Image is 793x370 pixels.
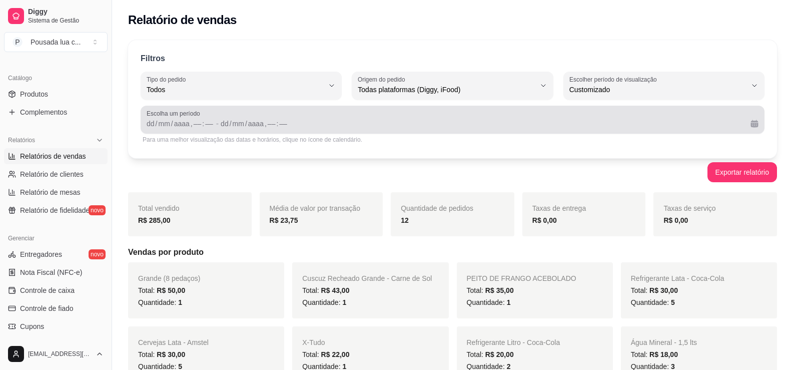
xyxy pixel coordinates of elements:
[631,350,678,358] span: Total:
[631,274,724,282] span: Refrigerante Lata - Coca-Cola
[663,216,688,224] strong: R$ 0,00
[229,119,233,129] div: /
[147,75,189,84] label: Tipo do pedido
[20,267,82,277] span: Nota Fiscal (NFC-e)
[4,202,108,218] a: Relatório de fidelidadenovo
[302,274,432,282] span: Cuscuz Recheado Grande - Carne de Sol
[358,75,408,84] label: Origem do pedido
[20,151,86,161] span: Relatórios de vendas
[4,230,108,246] div: Gerenciar
[141,53,165,65] p: Filtros
[4,246,108,262] a: Entregadoresnovo
[4,70,108,86] div: Catálogo
[485,350,514,358] span: R$ 20,00
[275,119,279,129] div: :
[147,118,214,130] div: Data inicial
[147,85,324,95] span: Todos
[20,205,90,215] span: Relatório de fidelidade
[302,286,349,294] span: Total:
[467,338,560,346] span: Refrigerante Litro - Coca-Cola
[128,246,777,258] h5: Vendas por produto
[141,72,342,100] button: Tipo do pedidoTodos
[4,342,108,366] button: [EMAIL_ADDRESS][DOMAIN_NAME]
[267,119,277,129] div: hora, Data final,
[4,300,108,316] a: Controle de fiado
[20,303,74,313] span: Controle de fiado
[173,119,191,129] div: ano, Data inicial,
[631,286,678,294] span: Total:
[302,350,349,358] span: Total:
[157,286,185,294] span: R$ 50,00
[278,119,288,129] div: minuto, Data final,
[485,286,514,294] span: R$ 35,00
[671,298,675,306] span: 5
[321,350,350,358] span: R$ 22,00
[8,136,35,144] span: Relatórios
[563,72,764,100] button: Escolher período de visualizaçãoCustomizado
[4,282,108,298] a: Controle de caixa
[20,249,62,259] span: Entregadores
[4,4,108,28] a: DiggySistema de Gestão
[190,119,194,129] div: ,
[170,119,174,129] div: /
[649,286,678,294] span: R$ 30,00
[138,338,209,346] span: Cervejas Lata - Amstel
[467,286,514,294] span: Total:
[20,285,75,295] span: Controle de caixa
[4,104,108,120] a: Complementos
[631,338,697,346] span: Água Mineral - 1,5 lts
[270,204,360,212] span: Média de valor por transação
[13,37,23,47] span: P
[532,204,586,212] span: Taxas de entrega
[4,32,108,52] button: Select a team
[4,148,108,164] a: Relatórios de vendas
[157,119,171,129] div: mês, Data inicial,
[216,118,219,130] span: -
[270,216,298,224] strong: R$ 23,75
[4,184,108,200] a: Relatório de mesas
[201,119,205,129] div: :
[20,89,48,99] span: Produtos
[247,119,265,129] div: ano, Data final,
[302,298,346,306] span: Quantidade:
[28,8,104,17] span: Diggy
[138,350,185,358] span: Total:
[467,274,576,282] span: PEITO DE FRANGO ACEBOLADO
[663,204,715,212] span: Taxas de serviço
[221,118,742,130] div: Data final
[138,298,182,306] span: Quantidade:
[467,350,514,358] span: Total:
[147,110,758,118] span: Escolha um período
[143,136,762,144] div: Para uma melhor visualização das datas e horários, clique no ícone de calendário.
[4,86,108,102] a: Produtos
[244,119,248,129] div: /
[28,17,104,25] span: Sistema de Gestão
[232,119,245,129] div: mês, Data final,
[342,298,346,306] span: 1
[157,350,185,358] span: R$ 30,00
[28,350,92,358] span: [EMAIL_ADDRESS][DOMAIN_NAME]
[302,338,325,346] span: X-Tudo
[401,216,409,224] strong: 12
[20,321,44,331] span: Cupons
[532,216,557,224] strong: R$ 0,00
[178,298,182,306] span: 1
[20,169,84,179] span: Relatório de clientes
[204,119,214,129] div: minuto, Data inicial,
[507,298,511,306] span: 1
[631,298,675,306] span: Quantidade:
[264,119,268,129] div: ,
[4,264,108,280] a: Nota Fiscal (NFC-e)
[138,216,171,224] strong: R$ 285,00
[649,350,678,358] span: R$ 18,00
[193,119,203,129] div: hora, Data inicial,
[707,162,777,182] button: Exportar relatório
[128,12,237,28] h2: Relatório de vendas
[569,75,660,84] label: Escolher período de visualização
[31,37,81,47] div: Pousada lua c ...
[220,119,230,129] div: dia, Data final,
[4,166,108,182] a: Relatório de clientes
[746,116,762,132] button: Calendário
[4,336,108,352] a: Clientes
[4,318,108,334] a: Cupons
